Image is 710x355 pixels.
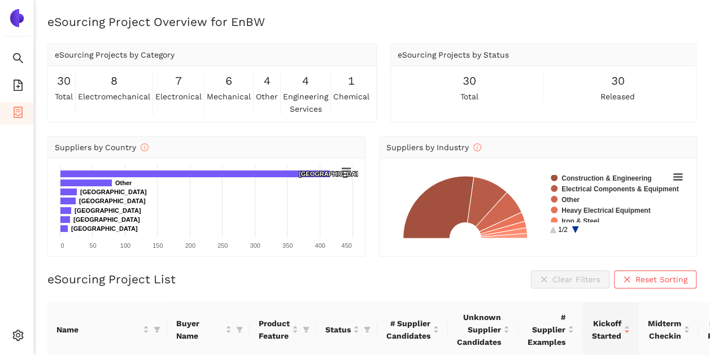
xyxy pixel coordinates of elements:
text: 450 [341,242,351,249]
span: setting [12,326,24,348]
h2: eSourcing Project List [47,271,176,287]
span: eSourcing Projects by Status [398,50,509,59]
span: 1 [348,72,355,90]
span: Midterm Checkin [648,317,681,342]
span: info-circle [473,143,481,151]
span: file-add [12,76,24,98]
span: Status [325,323,351,336]
span: close [623,275,631,284]
text: Construction & Engineering [561,174,651,182]
span: search [12,49,24,71]
span: other [256,90,278,103]
span: Product Feature [259,317,290,342]
span: # Supplier Examples [528,311,565,348]
text: 200 [185,242,195,249]
span: Name [56,323,141,336]
span: 30 [57,72,71,90]
span: Suppliers by Industry [386,143,481,152]
h2: eSourcing Project Overview for EnBW [47,14,696,30]
span: electromechanical [78,90,150,103]
span: Buyer Name [176,317,223,342]
img: Logo [8,9,26,27]
text: Heavy Electrical Equipment [561,207,650,214]
span: Unknown Supplier Candidates [457,311,501,348]
span: 30 [611,72,624,90]
text: 400 [315,242,325,249]
span: total [55,90,73,103]
text: 0 [60,242,64,249]
button: closeReset Sorting [614,270,696,288]
span: 7 [175,72,182,90]
span: 4 [264,72,271,90]
span: Suppliers by Country [55,143,149,152]
span: filter [236,326,243,333]
button: closeClear Filters [531,270,609,288]
span: filter [151,321,163,338]
span: # Supplier Candidates [386,317,430,342]
text: Electrical Components & Equipment [561,185,678,193]
text: 150 [153,242,163,249]
span: container [12,103,24,125]
text: Iron & Steel [561,217,599,225]
span: electronical [155,90,202,103]
span: info-circle [141,143,149,151]
span: filter [154,326,160,333]
text: [GEOGRAPHIC_DATA] [80,189,147,195]
span: released [600,90,635,103]
span: engineering services [283,90,328,115]
text: Other [115,179,132,186]
text: Other [561,196,580,204]
span: 6 [225,72,232,90]
text: [GEOGRAPHIC_DATA] [299,170,365,177]
span: chemical [333,90,369,103]
text: 50 [89,242,96,249]
text: 1/2 [558,226,568,234]
text: [GEOGRAPHIC_DATA] [75,207,141,214]
span: filter [303,326,310,333]
span: filter [300,315,312,344]
text: 350 [282,242,293,249]
span: filter [364,326,371,333]
span: filter [234,315,245,344]
span: mechanical [207,90,251,103]
span: Kickoff Started [592,317,621,342]
text: 300 [250,242,260,249]
span: Reset Sorting [635,273,687,286]
span: 4 [302,72,309,90]
text: 250 [217,242,228,249]
span: filter [361,321,373,338]
text: [GEOGRAPHIC_DATA] [79,198,146,204]
text: 100 [120,242,130,249]
text: [GEOGRAPHIC_DATA] [71,225,138,232]
span: 30 [463,72,476,90]
span: eSourcing Projects by Category [55,50,175,59]
span: 8 [111,72,117,90]
span: total [460,90,478,103]
text: [GEOGRAPHIC_DATA] [73,216,140,223]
